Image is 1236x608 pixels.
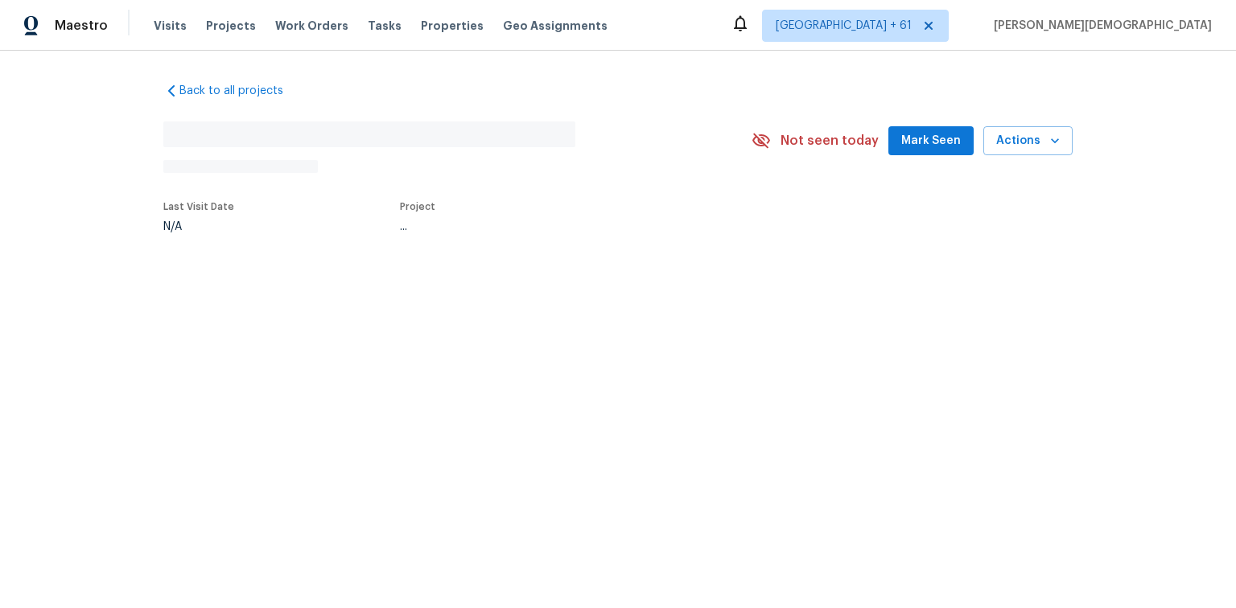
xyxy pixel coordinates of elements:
button: Actions [983,126,1073,156]
span: Actions [996,131,1060,151]
span: Mark Seen [901,131,961,151]
span: Visits [154,18,187,34]
span: [PERSON_NAME][DEMOGRAPHIC_DATA] [987,18,1212,34]
span: Maestro [55,18,108,34]
span: [GEOGRAPHIC_DATA] + 61 [776,18,912,34]
span: Geo Assignments [503,18,608,34]
span: Projects [206,18,256,34]
span: Not seen today [781,133,879,149]
span: Last Visit Date [163,202,234,212]
span: Project [400,202,435,212]
div: N/A [163,221,234,232]
a: Back to all projects [163,83,318,99]
div: ... [400,221,709,232]
span: Tasks [368,20,402,31]
span: Properties [421,18,484,34]
span: Work Orders [275,18,348,34]
button: Mark Seen [888,126,974,156]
